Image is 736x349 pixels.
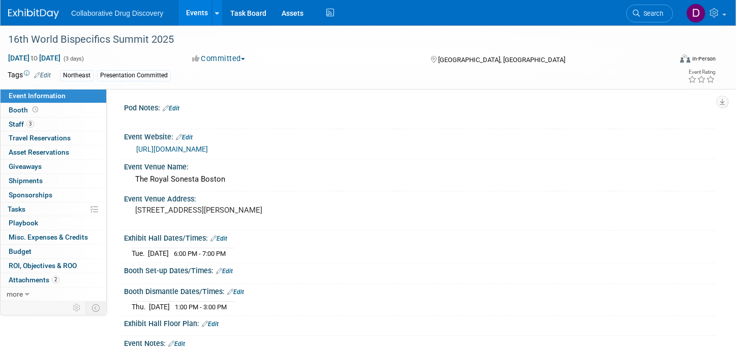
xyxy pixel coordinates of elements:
[29,54,39,62] span: to
[124,159,716,172] div: Event Venue Name:
[680,54,690,63] img: Format-Inperson.png
[30,106,40,113] span: Booth not reserved yet
[9,219,38,227] span: Playbook
[1,188,106,202] a: Sponsorships
[136,145,208,153] a: [URL][DOMAIN_NAME]
[202,321,219,328] a: Edit
[132,171,708,187] div: The Royal Sonesta Boston
[124,263,716,276] div: Booth Set-up Dates/Times:
[1,89,106,103] a: Event Information
[149,301,170,312] td: [DATE]
[1,146,106,159] a: Asset Reservations
[52,276,59,283] span: 2
[626,5,673,22] a: Search
[9,148,69,156] span: Asset Reservations
[124,129,716,142] div: Event Website:
[210,235,227,242] a: Edit
[216,268,233,275] a: Edit
[8,70,51,81] td: Tags
[1,202,106,216] a: Tasks
[1,174,106,188] a: Shipments
[1,230,106,244] a: Misc. Expenses & Credits
[60,70,94,81] div: Northeast
[610,53,716,68] div: Event Format
[63,55,84,62] span: (3 days)
[124,100,716,113] div: Pod Notes:
[1,160,106,173] a: Giveaways
[692,55,716,63] div: In-Person
[640,10,663,17] span: Search
[175,303,227,311] span: 1:00 PM - 3:00 PM
[1,245,106,258] a: Budget
[1,273,106,287] a: Attachments2
[8,205,25,213] span: Tasks
[124,316,716,329] div: Exhibit Hall Floor Plan:
[124,191,716,204] div: Event Venue Address:
[686,4,706,23] img: Daniel Castro
[189,53,249,64] button: Committed
[26,120,34,128] span: 3
[227,288,244,296] a: Edit
[68,301,86,314] td: Personalize Event Tab Strip
[1,131,106,145] a: Travel Reservations
[124,284,716,297] div: Booth Dismantle Dates/Times:
[9,276,59,284] span: Attachments
[9,134,71,142] span: Travel Reservations
[124,230,716,244] div: Exhibit Hall Dates/Times:
[135,206,359,215] pre: [STREET_ADDRESS][PERSON_NAME]
[9,106,40,114] span: Booth
[1,103,106,117] a: Booth
[9,92,66,100] span: Event Information
[9,162,42,170] span: Giveaways
[124,336,716,349] div: Event Notes:
[132,301,149,312] td: Thu.
[9,191,52,199] span: Sponsorships
[174,250,226,257] span: 6:00 PM - 7:00 PM
[9,261,77,270] span: ROI, Objectives & ROO
[688,70,715,75] div: Event Rating
[7,290,23,298] span: more
[97,70,171,81] div: Presentation Committed
[148,248,169,258] td: [DATE]
[1,216,106,230] a: Playbook
[8,9,59,19] img: ExhibitDay
[1,259,106,273] a: ROI, Objectives & ROO
[1,118,106,131] a: Staff3
[9,233,88,241] span: Misc. Expenses & Credits
[8,53,61,63] span: [DATE] [DATE]
[34,72,51,79] a: Edit
[163,105,179,112] a: Edit
[438,56,565,64] span: [GEOGRAPHIC_DATA], [GEOGRAPHIC_DATA]
[9,177,43,185] span: Shipments
[132,248,148,258] td: Tue.
[9,120,34,128] span: Staff
[176,134,193,141] a: Edit
[168,340,185,347] a: Edit
[71,9,163,17] span: Collaborative Drug Discovery
[9,247,32,255] span: Budget
[86,301,107,314] td: Toggle Event Tabs
[1,287,106,301] a: more
[5,31,655,49] div: 16th World Bispecifics Summit 2025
